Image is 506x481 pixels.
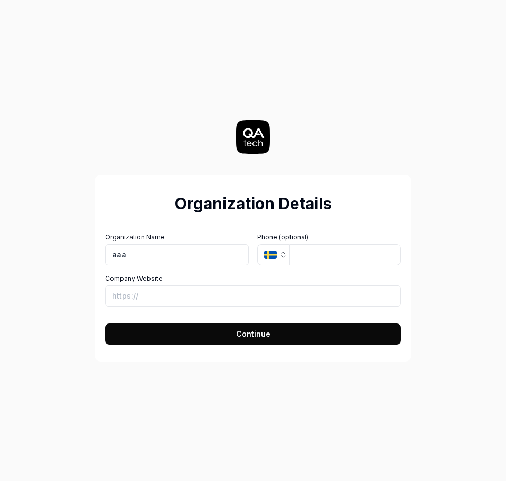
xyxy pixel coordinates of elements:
span: Continue [236,328,270,339]
label: Phone (optional) [257,233,401,242]
label: Organization Name [105,233,249,242]
label: Company Website [105,274,401,283]
button: Continue [105,323,401,345]
h2: Organization Details [105,192,401,216]
input: https:// [105,285,401,307]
